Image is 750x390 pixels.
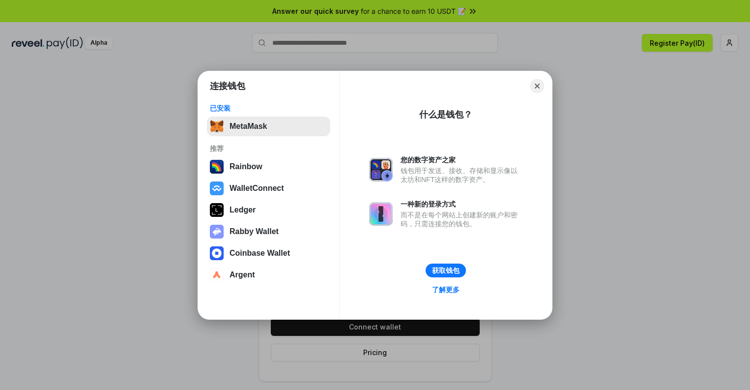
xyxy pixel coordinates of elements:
div: Argent [230,270,255,279]
button: Rabby Wallet [207,222,330,241]
div: Rabby Wallet [230,227,279,236]
h1: 连接钱包 [210,80,245,92]
div: 什么是钱包？ [419,109,472,120]
div: 了解更多 [432,285,460,294]
img: svg+xml,%3Csvg%20width%3D%22120%22%20height%3D%22120%22%20viewBox%3D%220%200%20120%20120%22%20fil... [210,160,224,174]
div: MetaMask [230,122,267,131]
button: Rainbow [207,157,330,177]
img: svg+xml,%3Csvg%20xmlns%3D%22http%3A%2F%2Fwww.w3.org%2F2000%2Fsvg%22%20fill%3D%22none%22%20viewBox... [210,225,224,239]
button: Ledger [207,200,330,220]
button: WalletConnect [207,179,330,198]
button: Close [530,79,544,93]
img: svg+xml,%3Csvg%20fill%3D%22none%22%20height%3D%2233%22%20viewBox%3D%220%200%2035%2033%22%20width%... [210,120,224,133]
div: Coinbase Wallet [230,249,290,258]
button: Argent [207,265,330,285]
div: WalletConnect [230,184,284,193]
div: 钱包用于发送、接收、存储和显示像以太坊和NFT这样的数字资产。 [401,166,522,184]
div: 推荐 [210,144,327,153]
img: svg+xml,%3Csvg%20width%3D%2228%22%20height%3D%2228%22%20viewBox%3D%220%200%2028%2028%22%20fill%3D... [210,246,224,260]
div: 已安装 [210,104,327,113]
button: MetaMask [207,117,330,136]
img: svg+xml,%3Csvg%20width%3D%2228%22%20height%3D%2228%22%20viewBox%3D%220%200%2028%2028%22%20fill%3D... [210,268,224,282]
button: 获取钱包 [426,264,466,277]
button: Coinbase Wallet [207,243,330,263]
a: 了解更多 [426,283,465,296]
div: Ledger [230,206,256,214]
img: svg+xml,%3Csvg%20xmlns%3D%22http%3A%2F%2Fwww.w3.org%2F2000%2Fsvg%22%20fill%3D%22none%22%20viewBox... [369,202,393,226]
div: 获取钱包 [432,266,460,275]
div: Rainbow [230,162,262,171]
img: svg+xml,%3Csvg%20xmlns%3D%22http%3A%2F%2Fwww.w3.org%2F2000%2Fsvg%22%20width%3D%2228%22%20height%3... [210,203,224,217]
img: svg+xml,%3Csvg%20xmlns%3D%22http%3A%2F%2Fwww.w3.org%2F2000%2Fsvg%22%20fill%3D%22none%22%20viewBox... [369,158,393,181]
div: 而不是在每个网站上创建新的账户和密码，只需连接您的钱包。 [401,210,522,228]
img: svg+xml,%3Csvg%20width%3D%2228%22%20height%3D%2228%22%20viewBox%3D%220%200%2028%2028%22%20fill%3D... [210,181,224,195]
div: 您的数字资产之家 [401,155,522,164]
div: 一种新的登录方式 [401,200,522,209]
